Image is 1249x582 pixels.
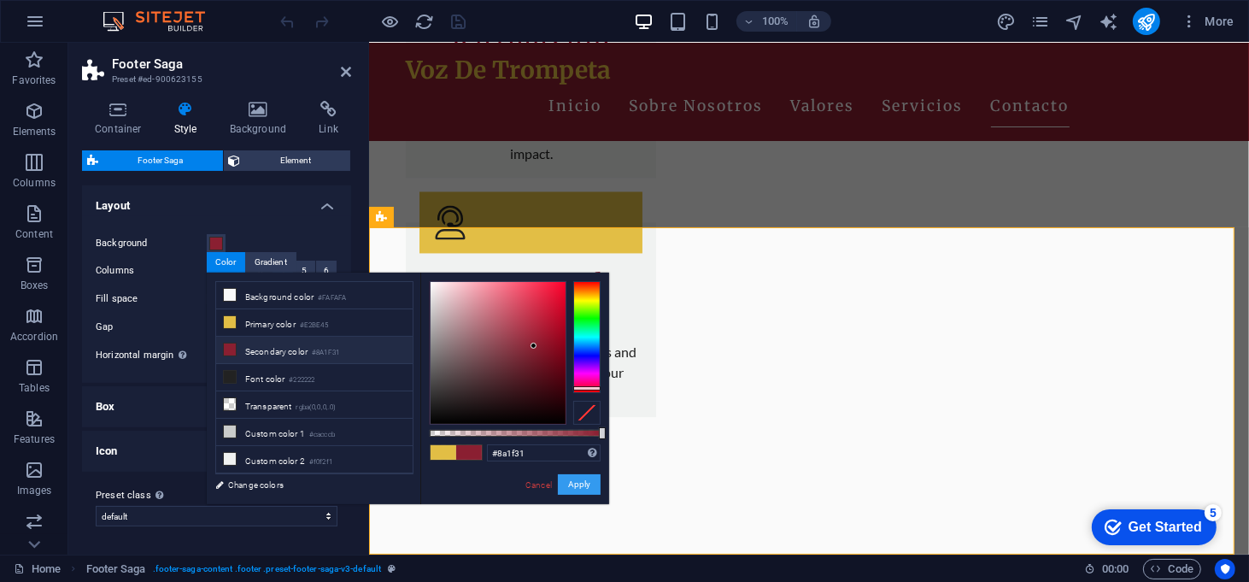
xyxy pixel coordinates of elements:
div: Get Started 5 items remaining, 0% complete [10,9,135,44]
button: Usercentrics [1215,559,1235,579]
span: More [1181,13,1234,30]
span: #e2be45 [431,445,456,460]
p: Tables [19,381,50,395]
div: Color [207,252,245,273]
button: Apply [558,474,601,495]
h4: Box [82,386,351,427]
h4: Container [82,101,161,137]
label: Fill space [96,289,207,309]
i: Reload page [415,12,435,32]
p: Features [14,432,55,446]
h4: Link [306,101,351,137]
h4: Icon [82,431,351,472]
button: design [996,11,1017,32]
span: Footer Saga [103,150,218,171]
li: Secondary color [216,337,413,364]
button: 5 [294,261,315,281]
a: Cancel [524,479,554,491]
i: Design (Ctrl+Alt+Y) [996,12,1016,32]
button: Click here to leave preview mode and continue editing [380,11,401,32]
button: 100% [736,11,797,32]
a: Click to cancel selection. Double-click to open Pages [14,559,61,579]
label: Columns [96,261,207,281]
p: Boxes [21,279,49,292]
button: text_generator [1099,11,1119,32]
span: Code [1151,559,1193,579]
span: . footer-saga-content .footer .preset-footer-saga-v3-default [153,559,381,579]
li: Font color [216,364,413,391]
span: Element [246,150,346,171]
button: Element [224,150,351,171]
div: Clear Color Selection [573,401,601,425]
small: rgba(0,0,0,.0) [296,402,337,414]
li: Background color [216,282,413,309]
button: navigator [1064,11,1085,32]
h2: Footer Saga [112,56,351,72]
i: On resize automatically adjust zoom level to fit chosen device. [806,14,822,29]
small: #f0f2f1 [309,456,332,468]
i: Navigator [1064,12,1084,32]
i: Pages (Ctrl+Alt+S) [1030,12,1050,32]
i: This element is a customizable preset [388,564,396,573]
li: Custom color 1 [216,419,413,446]
small: #E2BE45 [300,320,328,332]
button: pages [1030,11,1051,32]
button: reload [414,11,435,32]
span: 00 00 [1102,559,1129,579]
button: Footer Saga [82,150,223,171]
small: #cacccb [309,429,335,441]
p: Accordion [10,330,58,344]
h3: Preset #ed-900623155 [112,72,317,87]
h6: 100% [762,11,789,32]
li: Custom color 2 [216,446,413,473]
nav: breadcrumb [86,559,396,579]
p: Columns [13,176,56,190]
li: Primary color [216,309,413,337]
button: Code [1143,559,1201,579]
span: 5 [302,261,307,281]
h4: Background [217,101,307,137]
img: Editor Logo [98,11,226,32]
button: publish [1133,8,1160,35]
div: Get Started [47,19,120,34]
small: #8A1F31 [312,347,339,359]
p: Favorites [12,73,56,87]
div: 5 [123,3,140,21]
p: Elements [13,125,56,138]
p: Images [17,484,52,497]
span: 6 [324,261,329,281]
button: More [1174,8,1241,35]
label: Gap [96,322,207,332]
small: #FAFAFA [318,292,346,304]
h4: Style [161,101,217,137]
p: Content [15,227,53,241]
div: Gradient [246,252,296,273]
h6: Session time [1084,559,1129,579]
small: #222222 [289,374,314,386]
label: Preset class [96,485,337,506]
label: Background [96,233,207,254]
label: Horizontal margin [96,345,207,366]
span: : [1114,562,1117,575]
button: 6 [316,261,337,281]
span: Click to select. Double-click to edit [86,559,146,579]
h4: Layout [82,185,351,216]
i: Publish [1136,12,1156,32]
a: Change colors [207,474,405,496]
i: AI Writer [1099,12,1118,32]
li: Transparent [216,391,413,419]
span: #8a1f31 [456,445,482,460]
